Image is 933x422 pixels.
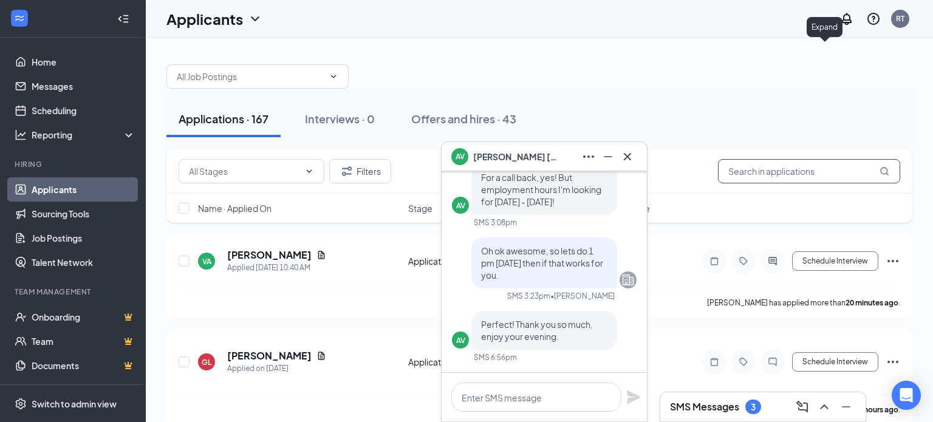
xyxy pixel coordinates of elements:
[202,256,211,267] div: VA
[227,362,326,375] div: Applied on [DATE]
[15,159,133,169] div: Hiring
[474,217,517,228] div: SMS 3:08pm
[579,147,598,166] button: Ellipses
[15,287,133,297] div: Team Management
[305,111,375,126] div: Interviews · 0
[892,381,921,410] div: Open Intercom Messenger
[227,262,326,274] div: Applied [DATE] 10:40 AM
[736,256,751,266] svg: Tag
[886,355,900,369] svg: Ellipses
[189,165,299,178] input: All Stages
[340,164,354,179] svg: Filter
[550,291,615,301] span: • [PERSON_NAME]
[792,352,878,372] button: Schedule Interview
[620,149,635,164] svg: Cross
[248,12,262,26] svg: ChevronDown
[32,202,135,226] a: Sourcing Tools
[32,305,135,329] a: OnboardingCrown
[792,251,878,271] button: Schedule Interview
[880,166,889,176] svg: MagnifyingGlass
[626,390,641,404] svg: Plane
[886,254,900,268] svg: Ellipses
[718,159,900,183] input: Search in applications
[32,226,135,250] a: Job Postings
[32,329,135,353] a: TeamCrown
[736,357,751,367] svg: Tag
[456,335,465,345] div: AV
[507,291,550,301] div: SMS 3:23pm
[316,351,326,361] svg: Document
[817,400,832,414] svg: ChevronUp
[32,250,135,274] a: Talent Network
[765,357,780,367] svg: ChatInactive
[32,378,135,402] a: SurveysCrown
[32,50,135,74] a: Home
[474,352,517,362] div: SMS 6:56pm
[866,12,881,26] svg: QuestionInfo
[198,202,272,214] span: Name · Applied On
[117,13,129,25] svg: Collapse
[227,248,312,262] h5: [PERSON_NAME]
[179,111,268,126] div: Applications · 167
[32,98,135,123] a: Scheduling
[765,256,780,266] svg: ActiveChat
[621,273,635,287] svg: Company
[854,405,898,414] b: 17 hours ago
[329,159,391,183] button: Filter Filters
[177,70,324,83] input: All Job Postings
[329,72,338,81] svg: ChevronDown
[32,398,117,410] div: Switch to admin view
[316,250,326,260] svg: Document
[408,255,510,267] div: Application Complete
[408,356,510,368] div: Application
[601,149,615,164] svg: Minimize
[807,17,842,37] div: Expand
[481,245,603,281] span: Oh ok awesome, so lets do 1 pm [DATE] then if that works for you.
[707,256,722,266] svg: Note
[839,12,854,26] svg: Notifications
[32,74,135,98] a: Messages
[411,111,516,126] div: Offers and hires · 43
[227,349,312,362] h5: [PERSON_NAME]
[751,402,756,412] div: 3
[839,400,853,414] svg: Minimize
[481,172,601,207] span: For a call back, yes! But employment hours I'm looking for [DATE] - [DATE]!
[618,147,637,166] button: Cross
[473,150,558,163] span: [PERSON_NAME] [PERSON_NAME]
[846,298,898,307] b: 20 minutes ago
[13,12,26,24] svg: WorkstreamLogo
[15,398,27,410] svg: Settings
[598,147,618,166] button: Minimize
[896,13,904,24] div: RT
[793,397,812,417] button: ComposeMessage
[670,400,739,413] h3: SMS Messages
[15,129,27,141] svg: Analysis
[581,149,596,164] svg: Ellipses
[166,9,243,29] h1: Applicants
[795,400,810,414] svg: ComposeMessage
[815,397,834,417] button: ChevronUp
[32,353,135,378] a: DocumentsCrown
[202,357,211,367] div: GL
[707,298,900,308] p: [PERSON_NAME] has applied more than .
[707,357,722,367] svg: Note
[456,200,465,211] div: AV
[481,319,593,342] span: Perfect! Thank you so much, enjoy your evening.
[32,177,135,202] a: Applicants
[32,129,136,141] div: Reporting
[304,166,314,176] svg: ChevronDown
[836,397,856,417] button: Minimize
[408,202,432,214] span: Stage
